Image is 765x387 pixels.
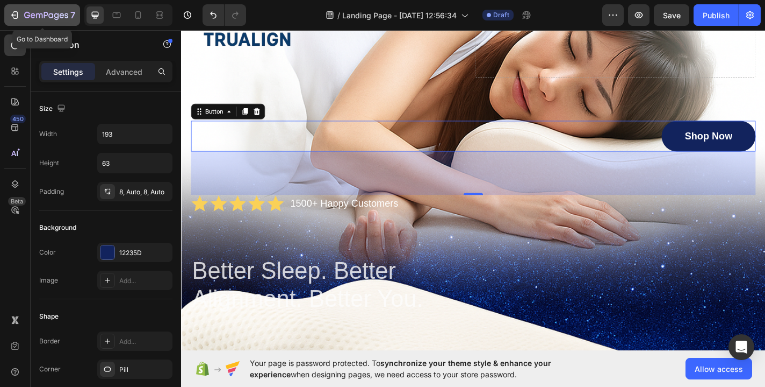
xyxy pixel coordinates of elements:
div: Add... [119,276,170,286]
div: Pill [119,365,170,375]
div: Padding [39,187,64,196]
span: Your page is password protected. To when designing pages, we need access to your store password. [250,357,593,380]
span: Better Sleep. Better Alignment. Better You. [12,253,267,313]
iframe: Design area [181,29,765,352]
div: Button [24,87,48,96]
a: Shop Now [530,102,634,136]
button: Save [654,4,689,26]
div: Size [39,102,68,116]
div: 8, Auto, 8, Auto [119,187,170,197]
p: Settings [53,66,83,78]
p: 1500+ Happy Customers [120,186,240,200]
div: Publish [703,10,730,21]
button: Allow access [685,358,752,379]
div: Shape [39,312,59,321]
div: Background [39,223,76,233]
div: 450 [10,115,26,123]
div: Open Intercom Messenger [728,334,754,360]
div: 12235D [119,248,170,258]
div: Beta [8,197,26,206]
p: Shop Now [556,112,609,125]
input: Auto [98,124,172,144]
span: Save [663,11,681,20]
div: Add... [119,337,170,347]
button: Publish [694,4,739,26]
span: / [337,10,340,21]
span: Landing Page - [DATE] 12:56:34 [342,10,457,21]
div: Height [39,158,59,168]
p: 7 [70,9,75,22]
span: Allow access [695,363,743,375]
span: Draft [493,10,509,20]
div: Undo/Redo [203,4,246,26]
div: Corner [39,364,61,374]
div: Border [39,336,60,346]
div: Color [39,248,56,257]
span: synchronize your theme style & enhance your experience [250,358,551,379]
button: 7 [4,4,80,26]
div: Image [39,276,58,285]
div: Width [39,129,57,139]
p: Button [52,38,143,51]
input: Auto [98,153,172,173]
p: Advanced [106,66,142,78]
